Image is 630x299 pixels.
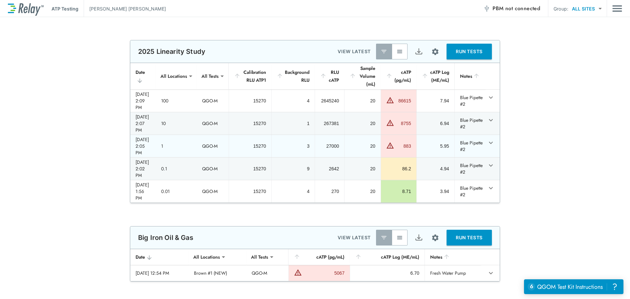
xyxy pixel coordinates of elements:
span: PBM [493,4,540,13]
div: cATP (pg/mL) [294,253,345,261]
p: 2025 Linearity Study [138,48,205,55]
div: 20 [350,165,375,172]
img: Export Icon [415,48,423,56]
div: All Locations [189,250,224,264]
div: 15270 [234,143,266,149]
div: 4 [277,97,310,104]
td: QGO-M [197,180,229,203]
div: [DATE] 2:05 PM [136,136,151,156]
div: 20 [350,143,375,149]
td: QGO-M [197,135,229,157]
div: 86615 [396,97,411,104]
div: 2645240 [320,97,339,104]
img: Latest [381,234,387,241]
td: QGO-M [246,265,288,281]
td: 1 [156,135,197,157]
button: Export [411,44,427,59]
td: Blue Pipette #2 [454,180,485,203]
table: sticky table [130,63,500,203]
div: 270 [320,188,339,195]
button: expand row [485,267,496,279]
div: 15270 [234,97,266,104]
div: [DATE] 2:02 PM [136,159,151,179]
button: RUN TESTS [447,44,492,59]
div: 2642 [320,165,339,172]
div: cATP Log (ME/mL) [422,68,449,84]
button: Main menu [612,2,622,15]
div: 27000 [320,143,339,149]
img: View All [396,48,403,55]
div: Notes [460,72,480,80]
div: 7.94 [422,97,449,104]
td: 0.1 [156,158,197,180]
td: Blue Pipette #2 [454,90,485,112]
td: Blue Pipette #2 [454,112,485,135]
td: 0.01 [156,180,197,203]
img: Latest [381,48,387,55]
button: expand row [485,160,496,171]
button: RUN TESTS [447,230,492,246]
div: Background RLU [277,68,310,84]
div: 15270 [234,165,266,172]
img: Export Icon [415,234,423,242]
div: [DATE] 2:07 PM [136,114,151,133]
div: 15270 [234,120,266,127]
div: 883 [396,143,411,149]
div: 9 [277,165,310,172]
div: 8755 [396,120,411,127]
div: 5.95 [422,143,449,149]
div: [DATE] 1:56 PM [136,182,151,201]
div: 1 [277,120,310,127]
div: [DATE] 12:54 PM [136,270,183,276]
button: expand row [485,92,496,103]
td: Blue Pipette #2 [454,135,485,157]
iframe: Resource center [524,279,623,294]
div: 20 [350,120,375,127]
div: 3.94 [422,188,449,195]
button: expand row [485,115,496,126]
div: 15270 [234,188,266,195]
img: Offline Icon [483,5,490,12]
td: QGO-M [197,90,229,112]
td: Blue Pipette #2 [454,158,485,180]
button: Site setup [427,43,444,60]
div: All Tests [197,70,223,83]
button: expand row [485,137,496,148]
div: 20 [350,97,375,104]
button: Export [411,230,427,246]
div: 6.70 [355,270,419,276]
td: 10 [156,112,197,135]
div: Notes [430,253,475,261]
p: Group: [554,5,568,12]
td: 100 [156,90,197,112]
div: 6.94 [422,120,449,127]
th: Date [130,63,156,90]
img: Drawer Icon [612,2,622,15]
td: Fresh Water Pump [425,265,481,281]
div: 8.71 [386,188,411,195]
div: 4 [277,188,310,195]
img: View All [396,234,403,241]
p: VIEW LATEST [338,234,371,242]
div: 3 [277,143,310,149]
td: QGO-M [197,112,229,135]
td: QGO-M [197,158,229,180]
img: Settings Icon [431,48,439,56]
p: [PERSON_NAME] [PERSON_NAME] [89,5,166,12]
button: expand row [485,182,496,194]
img: Warning [386,96,394,104]
div: 4.94 [422,165,449,172]
img: Warning [294,268,302,276]
div: 86.2 [386,165,411,172]
div: cATP (pg/mL) [386,68,411,84]
th: Date [130,249,189,265]
p: Big Iron Oil & Gas [138,234,193,242]
div: cATP Log (ME/mL) [355,253,419,261]
img: Warning [386,119,394,127]
div: Sample Volume (mL) [349,64,375,88]
div: 20 [350,188,375,195]
div: All Locations [156,70,192,83]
